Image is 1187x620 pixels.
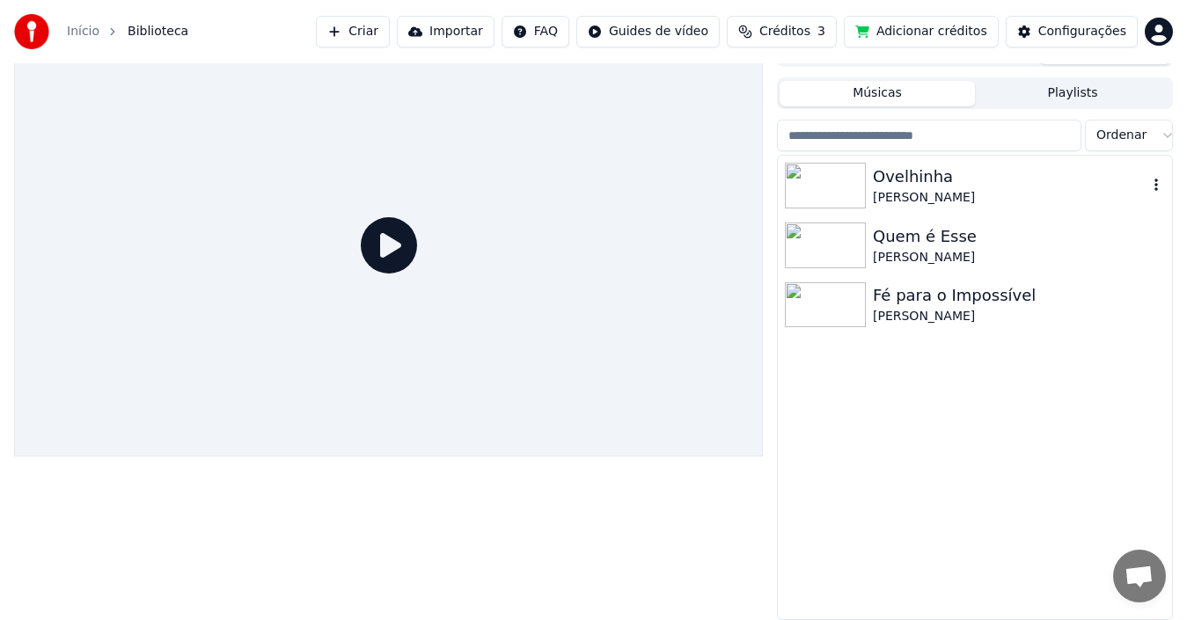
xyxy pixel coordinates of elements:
button: Guides de vídeo [576,16,720,47]
div: Bate-papo aberto [1113,550,1166,602]
button: Importar [397,16,495,47]
div: Fé para o Impossível [873,283,1165,308]
button: Créditos3 [727,16,837,47]
div: Configurações [1038,23,1126,40]
a: Início [67,23,99,40]
button: Criar [316,16,390,47]
img: youka [14,14,49,49]
button: Playlists [975,81,1170,106]
button: Adicionar créditos [844,16,999,47]
button: Músicas [780,81,975,106]
span: Créditos [759,23,810,40]
div: [PERSON_NAME] [873,189,1147,207]
span: Biblioteca [128,23,188,40]
div: [PERSON_NAME] [873,308,1165,325]
span: 3 [817,23,825,40]
div: [PERSON_NAME] [873,249,1165,266]
div: Quem é Esse [873,224,1165,249]
div: Ovelhinha [873,164,1147,189]
span: Ordenar [1096,127,1147,144]
button: Configurações [1006,16,1138,47]
button: FAQ [502,16,569,47]
nav: breadcrumb [67,23,188,40]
